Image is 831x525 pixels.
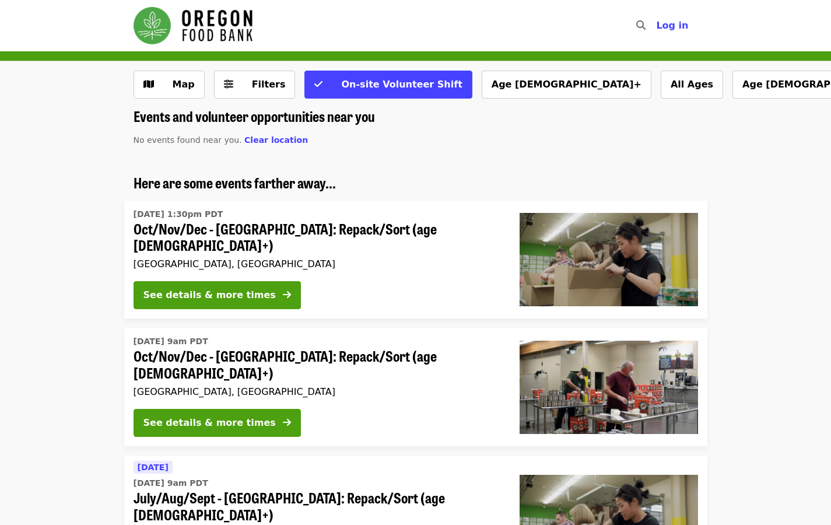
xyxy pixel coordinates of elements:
[134,208,223,220] time: [DATE] 1:30pm PDT
[134,135,242,145] span: No events found near you.
[304,71,472,99] button: On-site Volunteer Shift
[214,71,296,99] button: Filters (0 selected)
[134,258,501,269] div: [GEOGRAPHIC_DATA], [GEOGRAPHIC_DATA]
[482,71,651,99] button: Age [DEMOGRAPHIC_DATA]+
[173,79,195,90] span: Map
[134,7,253,44] img: Oregon Food Bank - Home
[134,335,208,348] time: [DATE] 9am PDT
[134,348,501,381] span: Oct/Nov/Dec - [GEOGRAPHIC_DATA]: Repack/Sort (age [DEMOGRAPHIC_DATA]+)
[134,477,208,489] time: [DATE] 9am PDT
[134,409,301,437] button: See details & more times
[134,281,301,309] button: See details & more times
[143,79,154,90] i: map icon
[244,134,308,146] button: Clear location
[653,12,662,40] input: Search
[283,417,291,428] i: arrow-right icon
[143,288,276,302] div: See details & more times
[341,79,462,90] span: On-site Volunteer Shift
[244,135,308,145] span: Clear location
[134,489,501,523] span: July/Aug/Sept - [GEOGRAPHIC_DATA]: Repack/Sort (age [DEMOGRAPHIC_DATA]+)
[656,20,688,31] span: Log in
[520,213,698,306] img: Oct/Nov/Dec - Portland: Repack/Sort (age 8+) organized by Oregon Food Bank
[143,416,276,430] div: See details & more times
[138,463,169,472] span: [DATE]
[224,79,233,90] i: sliders-h icon
[283,289,291,300] i: arrow-right icon
[520,341,698,434] img: Oct/Nov/Dec - Portland: Repack/Sort (age 16+) organized by Oregon Food Bank
[134,386,501,397] div: [GEOGRAPHIC_DATA], [GEOGRAPHIC_DATA]
[134,71,205,99] button: Show map view
[134,106,375,126] span: Events and volunteer opportunities near you
[661,71,723,99] button: All Ages
[252,79,286,90] span: Filters
[636,20,646,31] i: search icon
[124,328,707,446] a: See details for "Oct/Nov/Dec - Portland: Repack/Sort (age 16+)"
[134,220,501,254] span: Oct/Nov/Dec - [GEOGRAPHIC_DATA]: Repack/Sort (age [DEMOGRAPHIC_DATA]+)
[124,201,707,319] a: See details for "Oct/Nov/Dec - Portland: Repack/Sort (age 8+)"
[647,14,697,37] button: Log in
[134,172,336,192] span: Here are some events farther away...
[314,79,322,90] i: check icon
